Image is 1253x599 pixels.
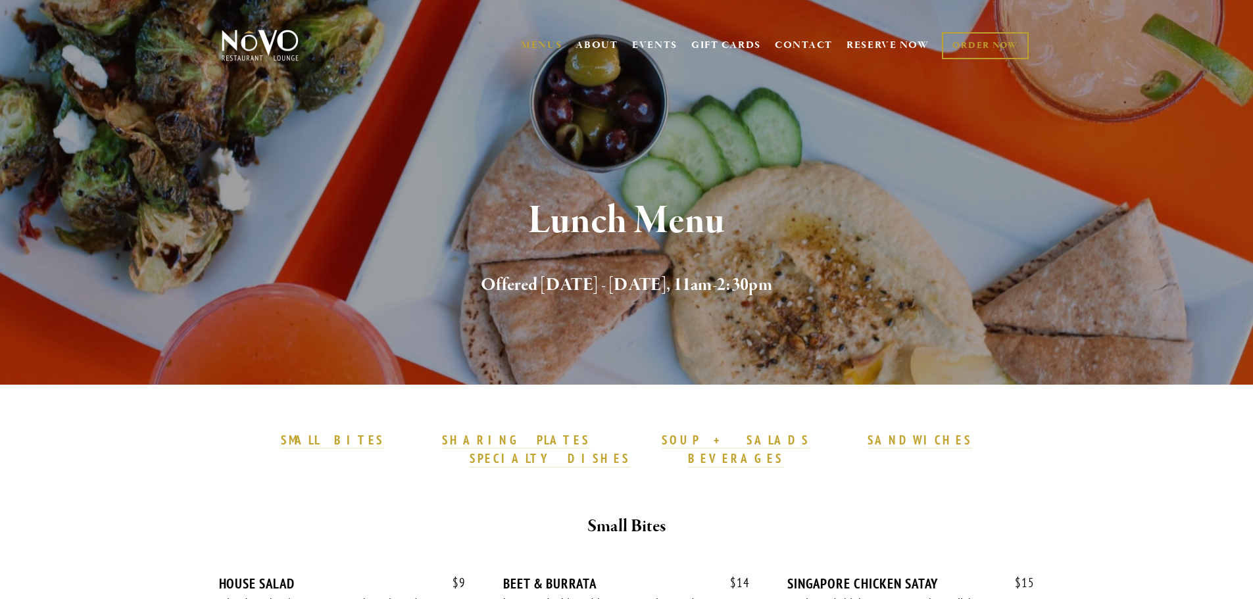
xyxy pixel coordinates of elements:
a: CONTACT [775,33,833,58]
strong: SOUP + SALADS [662,432,809,448]
a: SHARING PLATES [442,432,589,449]
a: RESERVE NOW [847,33,929,58]
a: MENUS [521,39,562,52]
div: HOUSE SALAD [219,575,466,592]
span: $ [1015,575,1021,590]
strong: Small Bites [587,515,666,538]
a: ORDER NOW [942,32,1028,59]
span: $ [730,575,737,590]
span: 15 [1002,575,1035,590]
a: BEVERAGES [688,450,784,467]
a: GIFT CARDS [691,33,761,58]
h1: Lunch Menu [243,200,1010,243]
span: 9 [439,575,466,590]
h2: Offered [DATE] - [DATE], 11am-2:30pm [243,272,1010,299]
strong: SANDWICHES [868,432,973,448]
a: ABOUT [576,39,618,52]
strong: SMALL BITES [281,432,384,448]
a: SOUP + SALADS [662,432,809,449]
div: BEET & BURRATA [503,575,750,592]
strong: SPECIALTY DISHES [470,450,630,466]
a: SANDWICHES [868,432,973,449]
div: SINGAPORE CHICKEN SATAY [787,575,1034,592]
span: $ [453,575,459,590]
strong: SHARING PLATES [442,432,589,448]
a: SMALL BITES [281,432,384,449]
a: EVENTS [632,39,677,52]
span: 14 [717,575,750,590]
img: Novo Restaurant &amp; Lounge [219,29,301,62]
a: SPECIALTY DISHES [470,450,630,467]
strong: BEVERAGES [688,450,784,466]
